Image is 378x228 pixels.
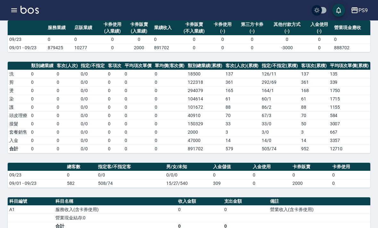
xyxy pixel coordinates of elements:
td: 09/23 [8,35,46,43]
td: 0 [29,86,55,95]
td: 頭皮理療 [8,111,29,120]
td: 165 [224,86,260,95]
th: 收入金額 [177,197,223,206]
td: 0 [153,145,186,153]
td: 染 [8,95,29,103]
div: PS9 [358,6,368,14]
td: 14 [224,136,260,145]
div: (不入業績) [180,28,208,35]
img: Logo [21,6,39,14]
td: 505/74 [260,145,300,153]
td: 0 / 0 [79,111,106,120]
td: 0 [123,78,153,86]
td: 0 [153,103,186,111]
td: 0 [55,120,79,128]
td: 合計 [8,145,29,153]
td: 122318 [186,78,224,86]
th: 指定客/不指定客 [96,163,164,171]
td: 1750 [328,86,371,95]
td: 0 [251,179,291,187]
td: 09/01 - 09/23 [8,179,65,187]
div: 第三方卡券 [238,21,267,28]
td: 0 [291,171,331,179]
td: 361 [300,78,328,86]
td: 營業收入(含卡券使用) [268,205,370,214]
div: 入金使用 [308,21,331,28]
th: 店販業績 [73,20,99,35]
td: 1155 [328,103,371,111]
td: 0 [153,78,186,86]
td: 2000 [291,179,331,187]
td: 0 [29,145,55,153]
td: 33 [224,120,260,128]
td: 579 [224,145,260,153]
td: 0 [153,70,186,78]
td: 294079 [186,86,224,95]
td: 3357 [328,136,371,145]
th: 入金儲值 [211,163,251,171]
div: (-) [211,28,234,35]
td: 0 [153,136,186,145]
td: 0 [177,205,223,214]
td: 燙 [8,86,29,95]
th: 科目編號 [8,197,54,206]
table: a dense table [8,20,370,52]
td: 0 / 0 [79,136,106,145]
td: 67 / 3 [260,111,300,120]
td: 0 [73,35,99,43]
td: 0 [55,103,79,111]
td: 0 [179,43,209,52]
td: 0 [123,103,153,111]
td: 0 [106,120,123,128]
td: 0 [306,43,333,52]
td: 164 / 1 [260,86,300,95]
td: 0 [46,35,73,43]
td: 14 [300,136,328,145]
td: 0 [210,43,236,52]
td: 0/0 [96,171,164,179]
td: 168 [300,86,328,95]
div: 卡券販賣 [180,21,208,28]
td: 0 [152,35,179,43]
td: 150329 [186,120,224,128]
td: 0 [55,95,79,103]
td: 0 [306,35,333,43]
div: (-) [308,28,331,35]
td: 0 [268,35,306,43]
td: 0 [106,103,123,111]
td: 09/23 [8,171,65,179]
td: 0 [153,128,186,136]
th: 類別總業績(累積) [186,62,224,70]
td: 0 [29,70,55,78]
td: 3 [300,128,328,136]
td: 292 / 69 [260,78,300,86]
table: a dense table [8,163,370,188]
th: 支出金額 [223,197,269,206]
td: 14 / 0 [260,136,300,145]
th: 單均價(客次價) [153,62,186,70]
td: 104614 [186,95,224,103]
td: 服務收入(含卡券使用) [54,205,177,214]
td: 70 [224,111,260,120]
div: 卡券使用 [101,21,124,28]
td: 61 [300,95,328,103]
td: 剪 [8,78,29,86]
td: 0 [29,78,55,86]
td: 0 [153,86,186,95]
th: 總客數 [65,163,97,171]
td: 0 [55,136,79,145]
td: 0 [153,111,186,120]
div: (-) [238,28,267,35]
td: 61 [224,95,260,103]
td: 0 [55,128,79,136]
td: 361 [224,78,260,86]
th: 平均項次單價 [123,62,153,70]
th: 指定/不指定(累積) [260,62,300,70]
td: 2000 [186,128,224,136]
td: 0 [123,86,153,95]
td: 667 [328,128,371,136]
th: 卡券販賣 [291,163,331,171]
td: 86 / 2 [260,103,300,111]
td: 0 [106,78,123,86]
th: 服務業績 [46,20,73,35]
